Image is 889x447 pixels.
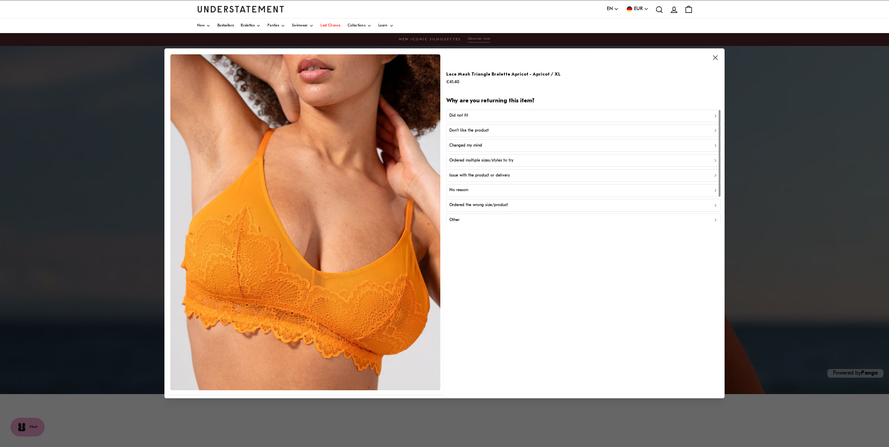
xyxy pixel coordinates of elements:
[446,97,721,105] h2: Why are you returning this item?
[197,6,284,12] a: Understatement Homepage
[449,202,508,209] p: Ordered the wrong size/product
[446,184,721,197] button: No reason
[268,18,285,33] a: Panties
[292,24,308,28] span: Swimwear
[241,24,255,28] span: Bralettes
[378,24,388,28] span: Learn
[197,24,204,28] span: New
[449,172,510,179] p: Issue with the product or delivery
[197,18,210,33] a: New
[607,5,613,13] span: EN
[268,24,279,28] span: Panties
[607,5,619,13] button: EN
[446,140,721,152] button: Changed my mind
[449,113,468,119] p: Did not fit
[292,18,314,33] a: Swimwear
[446,125,721,137] button: Don't like the product
[446,169,721,182] button: Issue with the product or delivery
[449,128,489,134] p: Don't like the product
[320,18,340,33] a: Last Chance
[217,18,234,33] a: Bestsellers
[446,199,721,212] button: Ordered the wrong size/product
[348,24,365,28] span: Collections
[446,110,721,122] button: Did not fit
[449,217,459,223] p: Other
[446,154,721,167] button: Ordered multiple sizes/styles to try
[320,24,340,28] span: Last Chance
[378,18,394,33] a: Learn
[449,187,468,194] p: No reason
[241,18,261,33] a: Bralettes
[634,5,643,13] span: EUR
[446,71,561,78] p: Lace Mesh Triangle Bralette Apricot - Apricot / XL
[449,142,482,149] p: Changed my mind
[170,54,440,390] img: ACLA-BRA-015-1.jpg
[626,5,649,13] button: EUR
[446,78,561,86] p: €41.40
[217,24,234,28] span: Bestsellers
[348,18,371,33] a: Collections
[449,157,513,164] p: Ordered multiple sizes/styles to try
[446,214,721,227] button: Other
